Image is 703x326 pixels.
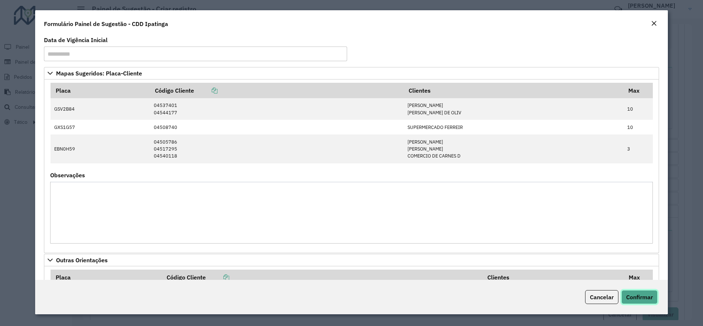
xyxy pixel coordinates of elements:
[51,270,162,285] th: Placa
[403,83,623,98] th: Clientes
[206,274,229,281] a: Copiar
[44,36,108,44] label: Data de Vigência Inicial
[51,120,150,134] td: GXS1G57
[624,98,653,120] td: 10
[649,19,659,29] button: Close
[50,171,85,179] label: Observações
[651,21,657,26] em: Fechar
[51,98,150,120] td: GSV2B84
[624,134,653,163] td: 3
[44,79,659,253] div: Mapas Sugeridos: Placa-Cliente
[590,293,614,301] span: Cancelar
[150,98,403,120] td: 04537401 04544177
[624,120,653,134] td: 10
[482,270,624,285] th: Clientes
[403,98,623,120] td: [PERSON_NAME] [PERSON_NAME] DE OLIV
[150,134,403,163] td: 04505786 04517295 04540118
[56,70,142,76] span: Mapas Sugeridos: Placa-Cliente
[621,290,658,304] button: Confirmar
[585,290,618,304] button: Cancelar
[624,270,653,285] th: Max
[162,270,483,285] th: Código Cliente
[51,83,150,98] th: Placa
[44,19,168,28] h4: Formulário Painel de Sugestão - CDD Ipatinga
[44,67,659,79] a: Mapas Sugeridos: Placa-Cliente
[626,293,653,301] span: Confirmar
[403,120,623,134] td: SUPERMERCADO FERREIR
[51,134,150,163] td: EBN0H59
[624,83,653,98] th: Max
[150,120,403,134] td: 04508740
[150,83,403,98] th: Código Cliente
[44,254,659,266] a: Outras Orientações
[194,87,217,94] a: Copiar
[403,134,623,163] td: [PERSON_NAME] [PERSON_NAME] COMERCIO DE CARNES D
[56,257,108,263] span: Outras Orientações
